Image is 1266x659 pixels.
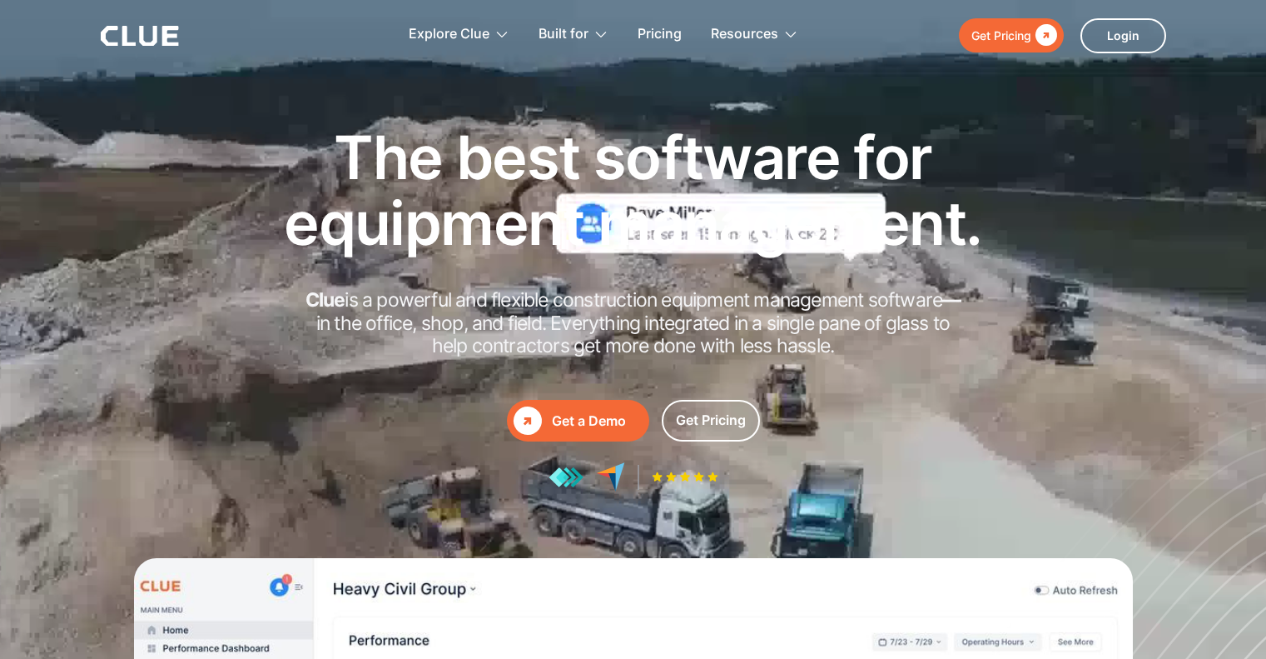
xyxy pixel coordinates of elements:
[711,8,798,61] div: Resources
[596,462,625,492] img: reviews at capterra
[552,411,643,432] div: Get a Demo
[507,400,649,442] a: Get a Demo
[539,8,588,61] div: Built for
[409,8,489,61] div: Explore Clue
[959,18,1064,52] a: Get Pricing
[305,288,345,312] strong: Clue
[300,289,966,358] h2: is a powerful and flexible construction equipment management software in the office, shop, and fi...
[638,8,682,61] a: Pricing
[1031,25,1057,46] div: 
[549,467,583,488] img: reviews at getapp
[259,124,1008,256] h1: The best software for equipment management.
[942,288,961,312] strong: —
[662,400,760,442] a: Get Pricing
[409,8,509,61] div: Explore Clue
[514,407,542,435] div: 
[652,472,718,482] img: Five-star rating icon
[971,25,1031,46] div: Get Pricing
[1080,18,1166,53] a: Login
[676,410,746,431] div: Get Pricing
[539,8,608,61] div: Built for
[1183,579,1266,659] iframe: Chat Widget
[711,8,778,61] div: Resources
